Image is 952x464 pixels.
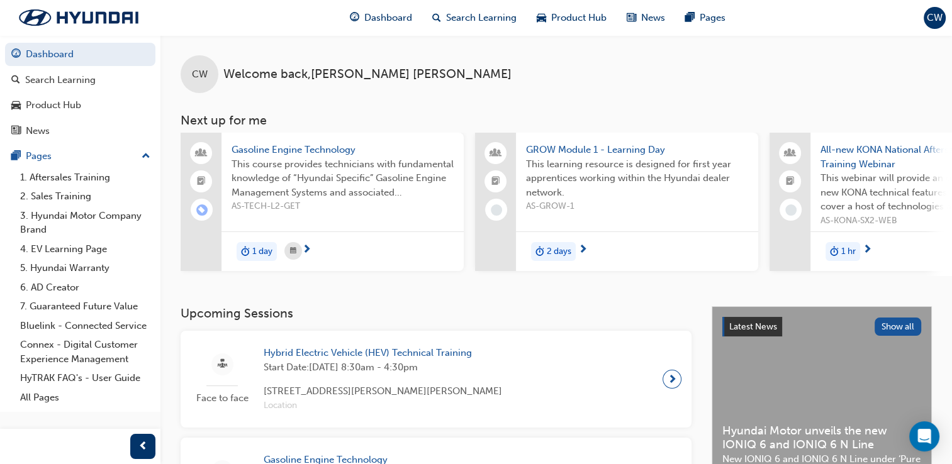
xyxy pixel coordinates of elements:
div: News [26,124,50,138]
a: HyTRAK FAQ's - User Guide [15,368,155,388]
span: next-icon [578,245,588,256]
button: Pages [5,145,155,168]
a: search-iconSearch Learning [422,5,527,31]
span: learningRecordVerb_NONE-icon [785,204,797,216]
a: pages-iconPages [675,5,736,31]
button: DashboardSearch LearningProduct HubNews [5,40,155,145]
span: This learning resource is designed for first year apprentices working within the Hyundai dealer n... [526,157,748,200]
a: Gasoline Engine TechnologyThis course provides technicians with fundamental knowledge of “Hyundai... [181,133,464,271]
a: Bluelink - Connected Service [15,316,155,336]
span: search-icon [432,10,441,26]
span: sessionType_FACE_TO_FACE-icon [218,356,227,372]
span: booktick-icon [197,174,206,190]
a: 6. AD Creator [15,278,155,297]
div: Search Learning [25,73,96,87]
span: Pages [700,11,725,25]
span: news-icon [627,10,636,26]
img: Trak [6,4,151,31]
span: up-icon [142,148,150,165]
button: CW [924,7,946,29]
div: Product Hub [26,98,81,113]
a: 5. Hyundai Warranty [15,258,155,278]
span: next-icon [302,245,311,256]
span: learningRecordVerb_ENROLL-icon [196,204,208,216]
a: Face to faceHybrid Electric Vehicle (HEV) Technical TrainingStart Date:[DATE] 8:30am - 4:30pm[STR... [191,341,681,417]
span: AS-GROW-1 [526,199,748,214]
a: 1. Aftersales Training [15,168,155,187]
span: Product Hub [551,11,607,25]
span: 1 hr [841,245,856,259]
span: booktick-icon [786,174,795,190]
span: people-icon [491,145,500,162]
a: guage-iconDashboard [340,5,422,31]
a: 3. Hyundai Motor Company Brand [15,206,155,240]
span: CW [192,67,208,82]
span: guage-icon [350,10,359,26]
span: duration-icon [241,243,250,260]
span: calendar-icon [290,243,296,259]
a: News [5,119,155,143]
span: Hyundai Motor unveils the new IONIQ 6 and IONIQ 6 N Line [722,424,921,452]
span: car-icon [537,10,546,26]
div: Open Intercom Messenger [909,421,939,451]
a: 7. Guaranteed Future Value [15,297,155,316]
span: people-icon [197,145,206,162]
span: pages-icon [685,10,695,26]
span: Gasoline Engine Technology [232,143,454,157]
span: Face to face [191,391,254,406]
span: AS-TECH-L2-GET [232,199,454,214]
span: booktick-icon [491,174,500,190]
span: guage-icon [11,49,21,60]
span: News [641,11,665,25]
a: GROW Module 1 - Learning DayThis learning resource is designed for first year apprentices working... [475,133,758,271]
span: duration-icon [535,243,544,260]
span: Latest News [729,321,777,332]
span: Dashboard [364,11,412,25]
span: GROW Module 1 - Learning Day [526,143,748,157]
span: search-icon [11,75,20,86]
span: [STREET_ADDRESS][PERSON_NAME][PERSON_NAME] [264,384,502,399]
span: pages-icon [11,151,21,162]
a: Connex - Digital Customer Experience Management [15,335,155,368]
span: Location [264,399,502,413]
button: Show all [875,318,922,336]
a: news-iconNews [617,5,675,31]
span: This course provides technicians with fundamental knowledge of “Hyundai Specific” Gasoline Engine... [232,157,454,200]
a: Product Hub [5,94,155,117]
h3: Upcoming Sessions [181,306,692,321]
span: people-icon [786,145,795,162]
span: Hybrid Electric Vehicle (HEV) Technical Training [264,346,502,360]
span: CW [927,11,943,25]
a: Latest NewsShow all [722,317,921,337]
a: All Pages [15,388,155,407]
span: 1 day [252,245,272,259]
h3: Next up for me [160,113,952,128]
div: Pages [26,149,52,163]
a: Search Learning [5,69,155,92]
a: Dashboard [5,43,155,66]
a: 2. Sales Training [15,187,155,206]
span: car-icon [11,100,21,111]
span: Start Date: [DATE] 8:30am - 4:30pm [264,360,502,375]
span: next-icon [863,245,872,256]
a: car-iconProduct Hub [527,5,617,31]
span: learningRecordVerb_NONE-icon [491,204,502,216]
span: duration-icon [830,243,839,260]
span: 2 days [547,245,571,259]
span: next-icon [668,370,677,388]
span: news-icon [11,126,21,137]
span: prev-icon [138,439,148,455]
span: Search Learning [446,11,517,25]
span: Welcome back , [PERSON_NAME] [PERSON_NAME] [223,67,512,82]
a: 4. EV Learning Page [15,240,155,259]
